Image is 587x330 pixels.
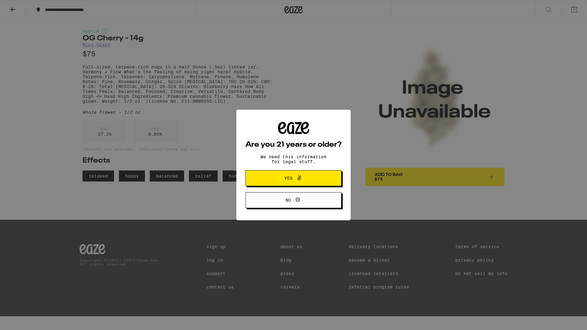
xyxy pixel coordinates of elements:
[246,192,341,208] button: No
[284,176,293,180] span: Yes
[246,141,341,148] h2: Are you 21 years or older?
[246,170,341,186] button: Yes
[255,154,332,164] p: We need this information for legal stuff.
[286,198,291,202] span: No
